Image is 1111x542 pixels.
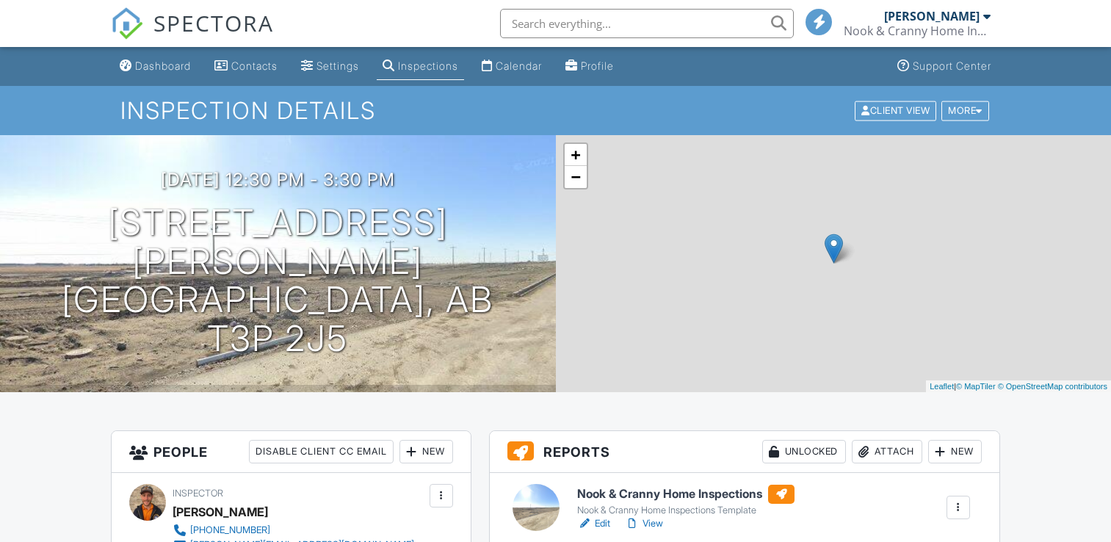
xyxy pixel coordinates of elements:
[496,59,542,72] div: Calendar
[231,59,278,72] div: Contacts
[625,516,663,531] a: View
[926,380,1111,393] div: |
[112,431,470,473] h3: People
[565,144,587,166] a: Zoom in
[928,440,982,463] div: New
[577,516,610,531] a: Edit
[249,440,394,463] div: Disable Client CC Email
[173,501,268,523] div: [PERSON_NAME]
[114,53,197,80] a: Dashboard
[295,53,365,80] a: Settings
[577,485,795,517] a: Nook & Cranny Home Inspections Nook & Cranny Home Inspections Template
[891,53,997,80] a: Support Center
[173,488,223,499] span: Inspector
[581,59,614,72] div: Profile
[399,440,453,463] div: New
[120,98,991,123] h1: Inspection Details
[577,505,795,516] div: Nook & Cranny Home Inspections Template
[398,59,458,72] div: Inspections
[476,53,548,80] a: Calendar
[377,53,464,80] a: Inspections
[855,101,936,120] div: Client View
[577,485,795,504] h6: Nook & Cranny Home Inspections
[941,101,989,120] div: More
[500,9,794,38] input: Search everything...
[998,382,1107,391] a: © OpenStreetMap contributors
[209,53,283,80] a: Contacts
[852,440,922,463] div: Attach
[884,9,980,24] div: [PERSON_NAME]
[853,104,940,115] a: Client View
[762,440,846,463] div: Unlocked
[111,20,274,51] a: SPECTORA
[560,53,620,80] a: Profile
[956,382,996,391] a: © MapTiler
[173,523,414,538] a: [PHONE_NUMBER]
[111,7,143,40] img: The Best Home Inspection Software - Spectora
[930,382,954,391] a: Leaflet
[190,524,270,536] div: [PHONE_NUMBER]
[23,203,532,358] h1: [STREET_ADDRESS][PERSON_NAME] [GEOGRAPHIC_DATA], AB T3P 2J5
[844,24,991,38] div: Nook & Cranny Home Inspections Ltd.
[490,431,999,473] h3: Reports
[565,166,587,188] a: Zoom out
[135,59,191,72] div: Dashboard
[913,59,991,72] div: Support Center
[161,170,395,189] h3: [DATE] 12:30 pm - 3:30 pm
[316,59,359,72] div: Settings
[153,7,274,38] span: SPECTORA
